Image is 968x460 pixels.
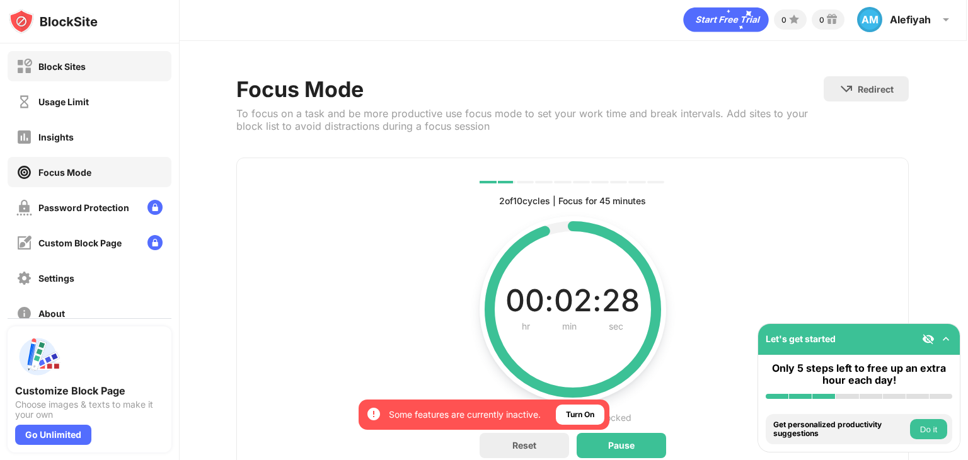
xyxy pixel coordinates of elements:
[505,284,544,318] div: 00
[609,318,623,335] div: sec
[16,164,32,180] img: focus-on.svg
[38,167,91,178] div: Focus Mode
[512,440,536,451] div: Reset
[38,238,122,248] div: Custom Block Page
[236,76,824,102] div: Focus Mode
[366,406,381,422] img: error-circle-white.svg
[38,308,65,319] div: About
[522,318,530,335] div: hr
[147,200,163,215] img: lock-menu.svg
[554,284,592,318] div: 02
[15,334,60,379] img: push-custom-page.svg
[773,420,907,439] div: Get personalized productivity suggestions
[940,333,952,345] img: omni-setup-toggle.svg
[389,408,541,421] div: Some features are currently inactive.
[38,202,129,213] div: Password Protection
[16,306,32,321] img: about-off.svg
[544,284,554,318] div: :
[38,61,86,72] div: Block Sites
[16,59,32,74] img: block-off.svg
[562,318,577,335] div: min
[890,13,931,26] div: Alefiyah
[16,270,32,286] img: settings-off.svg
[592,284,602,318] div: :
[16,235,32,251] img: customize-block-page-off.svg
[858,84,894,95] div: Redirect
[16,94,32,110] img: time-usage-off.svg
[786,12,802,27] img: points-small.svg
[236,107,824,132] div: To focus on a task and be more productive use focus mode to set your work time and break interval...
[910,419,947,439] button: Do it
[15,400,164,420] div: Choose images & texts to make it your own
[819,15,824,25] div: 0
[602,284,640,318] div: 28
[824,12,839,27] img: reward-small.svg
[499,193,646,209] div: 2 of 10 cycles | Focus for 45 minutes
[9,9,98,34] img: logo-blocksite.svg
[147,235,163,250] img: lock-menu.svg
[38,132,74,142] div: Insights
[15,425,91,445] div: Go Unlimited
[781,15,786,25] div: 0
[38,273,74,284] div: Settings
[683,7,769,32] div: animation
[766,362,952,386] div: Only 5 steps left to free up an extra hour each day!
[922,333,935,345] img: eye-not-visible.svg
[38,96,89,107] div: Usage Limit
[766,333,836,344] div: Let's get started
[566,408,594,421] div: Turn On
[857,7,882,32] div: AM
[16,200,32,216] img: password-protection-off.svg
[16,129,32,145] img: insights-off.svg
[15,384,164,397] div: Customize Block Page
[608,440,635,451] div: Pause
